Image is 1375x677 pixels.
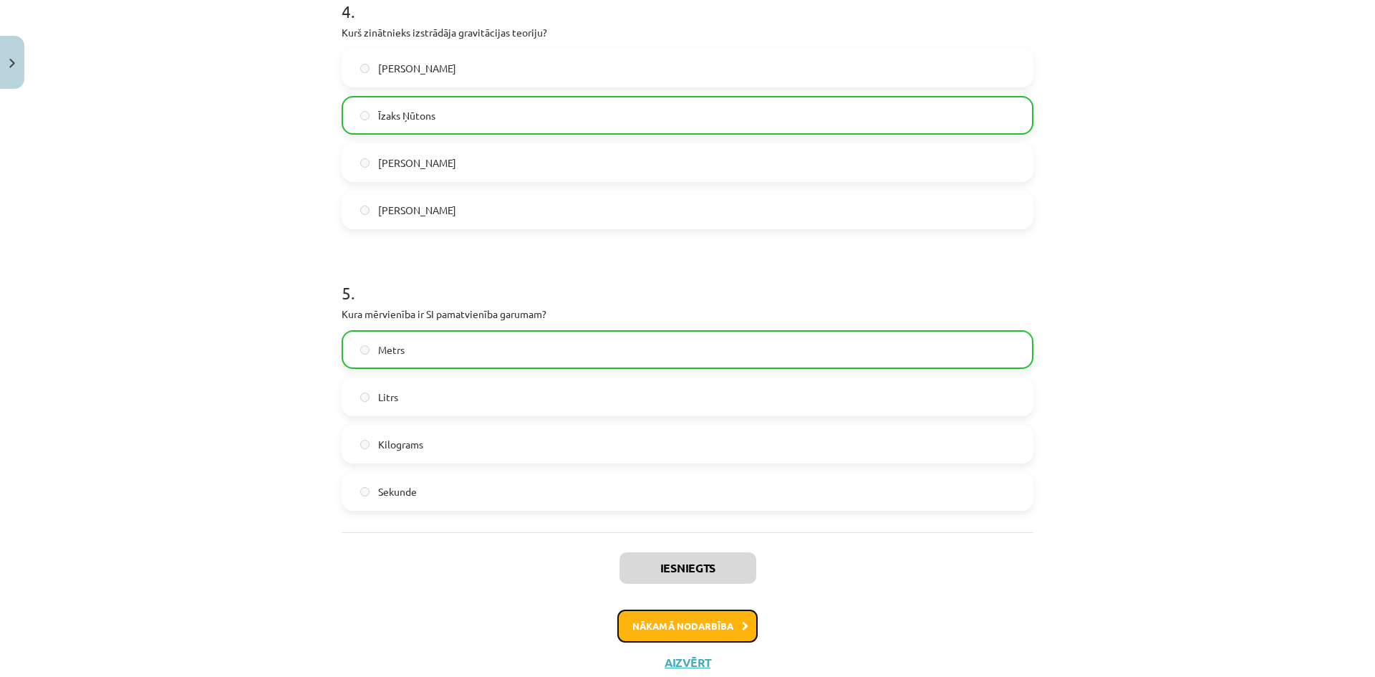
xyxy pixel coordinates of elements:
span: [PERSON_NAME] [378,155,456,171]
input: Īzaks Ņūtons [360,111,370,120]
span: Metrs [378,342,405,357]
span: Kilograms [378,437,423,452]
p: Kurš zinātnieks izstrādāja gravitācijas teoriju? [342,25,1033,40]
input: Litrs [360,393,370,402]
input: [PERSON_NAME] [360,158,370,168]
h1: 5 . [342,258,1033,302]
input: Metrs [360,345,370,355]
span: [PERSON_NAME] [378,203,456,218]
span: Litrs [378,390,398,405]
p: Kura mērvienība ir SI pamatvienība garumam? [342,307,1033,322]
button: Nākamā nodarbība [617,610,758,643]
input: Kilograms [360,440,370,449]
input: [PERSON_NAME] [360,64,370,73]
button: Aizvērt [660,656,715,670]
button: Iesniegts [619,552,756,584]
span: Sekunde [378,484,417,499]
input: [PERSON_NAME] [360,206,370,215]
img: icon-close-lesson-0947bae3869378f0d4975bcd49f059093ad1ed9edebbc8119c70593378902aed.svg [9,59,15,68]
span: Īzaks Ņūtons [378,108,435,123]
input: Sekunde [360,487,370,496]
span: [PERSON_NAME] [378,61,456,76]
